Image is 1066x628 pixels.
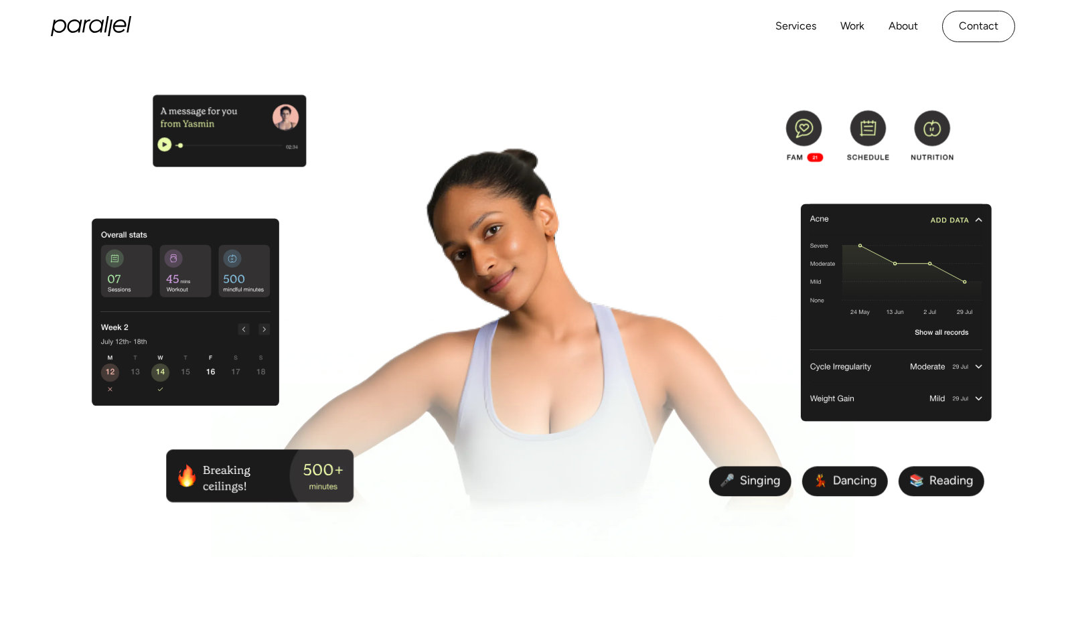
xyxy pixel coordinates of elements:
div: Reading [929,472,974,490]
div: 💃 [813,472,828,490]
a: Work [840,17,864,36]
div: 🎤 [720,472,735,490]
div: Dancing [833,472,877,490]
a: home [51,16,131,36]
div: 📚 [909,472,924,490]
a: Contact [942,11,1015,42]
div: Singing [740,472,781,490]
a: About [889,17,918,36]
a: Services [775,17,816,36]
